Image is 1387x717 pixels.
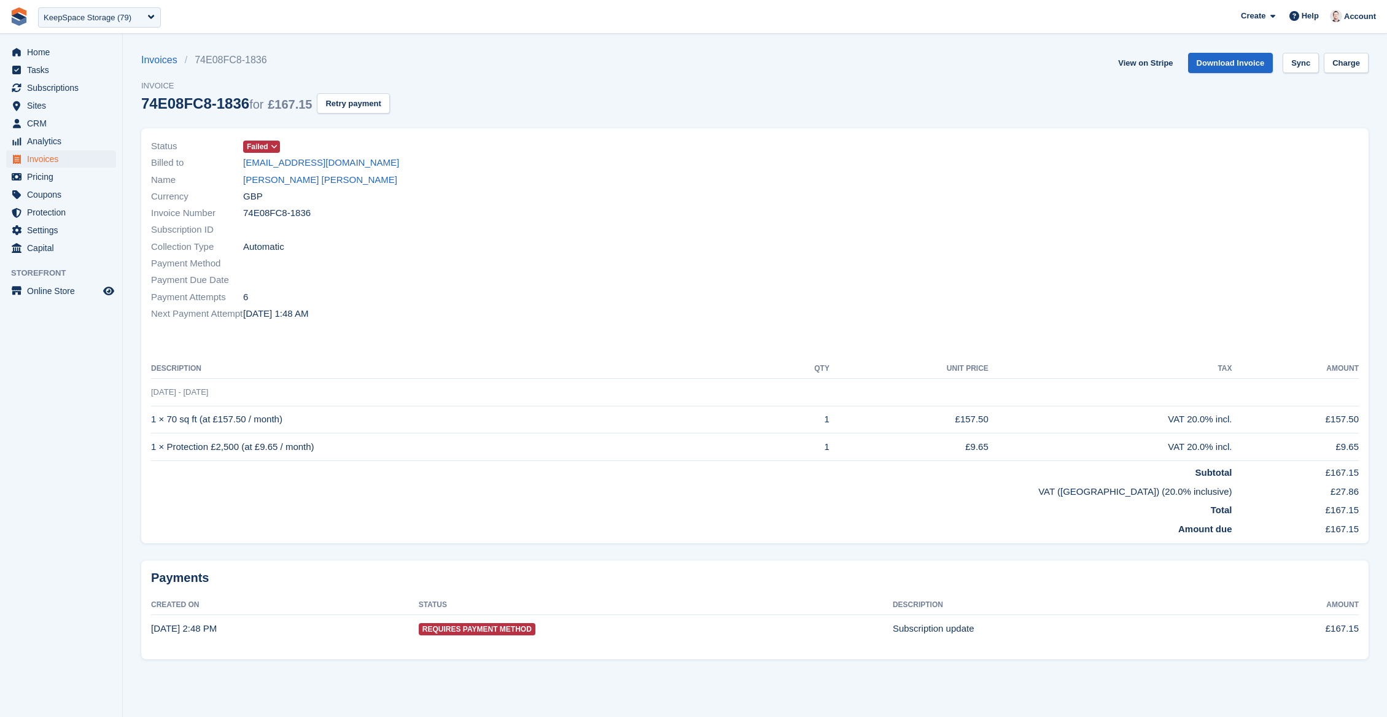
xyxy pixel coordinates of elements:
h2: Payments [151,570,1359,586]
strong: Total [1211,505,1232,515]
span: Storefront [11,267,122,279]
td: 1 × 70 sq ft (at £157.50 / month) [151,406,772,433]
div: VAT 20.0% incl. [989,440,1232,454]
a: menu [6,150,116,168]
span: Failed [247,141,268,152]
img: stora-icon-8386f47178a22dfd0bd8f6a31ec36ba5ce8667c1dd55bd0f319d3a0aa187defe.svg [10,7,28,26]
span: Next Payment Attempt [151,307,243,321]
span: Subscription ID [151,223,243,237]
td: 1 × Protection £2,500 (at £9.65 / month) [151,433,772,461]
span: Sites [27,97,101,114]
span: CRM [27,115,101,132]
span: Capital [27,239,101,257]
span: Payment Attempts [151,290,243,304]
span: Automatic [243,240,284,254]
th: Amount [1232,359,1359,379]
span: 74E08FC8-1836 [243,206,311,220]
a: menu [6,133,116,150]
nav: breadcrumbs [141,53,390,68]
span: Invoice [141,80,390,92]
span: Analytics [27,133,101,150]
span: 6 [243,290,248,304]
a: Sync [1283,53,1319,73]
span: Settings [27,222,101,239]
th: Status [419,595,893,615]
span: [DATE] - [DATE] [151,387,208,397]
td: £9.65 [1232,433,1359,461]
a: Preview store [101,284,116,298]
a: menu [6,239,116,257]
a: Charge [1324,53,1369,73]
a: [PERSON_NAME] [PERSON_NAME] [243,173,397,187]
a: [EMAIL_ADDRESS][DOMAIN_NAME] [243,156,399,170]
div: KeepSpace Storage (79) [44,12,131,24]
strong: Amount due [1178,524,1232,534]
a: Invoices [141,53,185,68]
td: £167.15 [1232,498,1359,517]
td: VAT ([GEOGRAPHIC_DATA]) (20.0% inclusive) [151,480,1232,499]
th: Amount [1224,595,1359,615]
td: £157.50 [1232,406,1359,433]
div: VAT 20.0% incl. [989,413,1232,427]
th: Description [893,595,1224,615]
span: Protection [27,204,101,221]
time: 2025-09-26 13:48:26 UTC [151,623,217,634]
a: menu [6,44,116,61]
span: GBP [243,190,263,204]
span: Payment Method [151,257,243,271]
a: Download Invoice [1188,53,1273,73]
span: Billed to [151,156,243,170]
span: Account [1344,10,1376,23]
a: menu [6,79,116,96]
a: menu [6,61,116,79]
span: Help [1302,10,1319,22]
a: menu [6,282,116,300]
td: Subscription update [893,615,1224,642]
span: Tasks [27,61,101,79]
td: 1 [772,406,829,433]
span: Create [1241,10,1265,22]
span: Invoice Number [151,206,243,220]
time: 2025-10-07 00:48:59 UTC [243,307,308,321]
a: menu [6,186,116,203]
span: Status [151,139,243,153]
span: Payment Due Date [151,273,243,287]
td: £27.86 [1232,480,1359,499]
td: £167.15 [1232,461,1359,480]
span: Name [151,173,243,187]
th: Created On [151,595,419,615]
button: Retry payment [317,93,389,114]
img: Jeff Knox [1330,10,1342,22]
span: Collection Type [151,240,243,254]
span: Online Store [27,282,101,300]
span: Pricing [27,168,101,185]
span: Currency [151,190,243,204]
a: View on Stripe [1113,53,1178,73]
span: Requires Payment Method [419,623,535,635]
th: Unit Price [829,359,989,379]
td: £167.15 [1224,615,1359,642]
th: Description [151,359,772,379]
div: 74E08FC8-1836 [141,95,312,112]
th: Tax [989,359,1232,379]
a: menu [6,97,116,114]
span: Home [27,44,101,61]
span: Invoices [27,150,101,168]
span: for [249,98,263,111]
td: £167.15 [1232,517,1359,537]
td: 1 [772,433,829,461]
td: £9.65 [829,433,989,461]
a: menu [6,115,116,132]
a: Failed [243,139,280,153]
a: menu [6,204,116,221]
span: Coupons [27,186,101,203]
a: menu [6,168,116,185]
strong: Subtotal [1195,467,1232,478]
span: £167.15 [268,98,312,111]
td: £157.50 [829,406,989,433]
span: Subscriptions [27,79,101,96]
a: menu [6,222,116,239]
th: QTY [772,359,829,379]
